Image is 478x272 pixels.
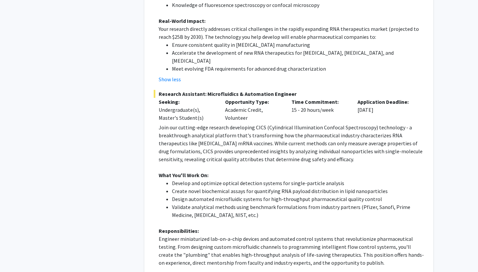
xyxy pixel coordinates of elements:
strong: What You'll Work On: [159,172,208,178]
li: Validate analytical methods using benchmark formulations from industry partners (Pfizer, Sanofi, ... [172,203,424,219]
div: Undergraduate(s), Master's Student(s) [159,106,215,122]
span: Research Assistant: Microfluidics & Automation Engineer [154,90,424,98]
li: Knowledge of fluorescence spectroscopy or confocal microscopy [172,1,424,9]
p: Application Deadline: [358,98,414,106]
li: Meet evolving FDA requirements for advanced drug characterization [172,65,424,73]
li: Create novel biochemical assays for quantifying RNA payload distribution in lipid nanoparticles [172,187,424,195]
p: Your research directly addresses critical challenges in the rapidly expanding RNA therapeutics ma... [159,25,424,41]
p: Time Commitment: [291,98,348,106]
li: Design automated microfluidic systems for high-throughput pharmaceutical quality control [172,195,424,203]
button: Show less [159,75,181,83]
p: Engineer miniaturized lab-on-a-chip devices and automated control systems that revolutionize phar... [159,235,424,267]
div: [DATE] [353,98,419,122]
p: Opportunity Type: [225,98,281,106]
p: Join our cutting-edge research developing CICS (Cylindrical Illumination Confocal Spectroscopy) t... [159,123,424,163]
p: Seeking: [159,98,215,106]
div: 15 - 20 hours/week [286,98,353,122]
strong: Real-World Impact: [159,18,205,24]
li: Ensure consistent quality in [MEDICAL_DATA] manufacturing [172,41,424,49]
div: Academic Credit, Volunteer [220,98,286,122]
strong: Responsibilities: [159,228,199,234]
iframe: Chat [5,242,28,267]
li: Accelerate the development of new RNA therapeutics for [MEDICAL_DATA], [MEDICAL_DATA], and [MEDIC... [172,49,424,65]
li: Develop and optimize optical detection systems for single-particle analysis [172,179,424,187]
